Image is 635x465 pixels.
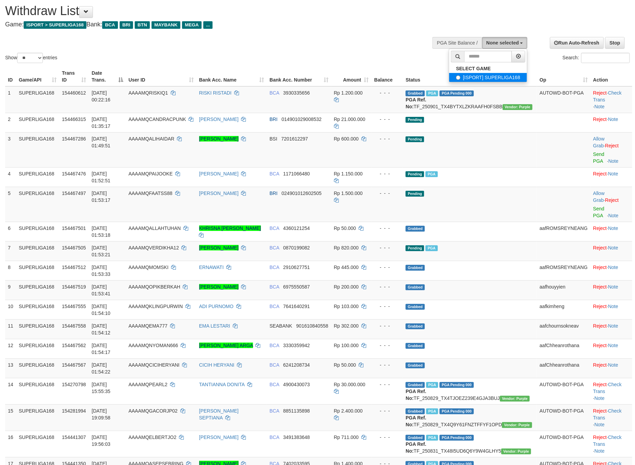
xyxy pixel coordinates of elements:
[281,117,322,122] span: Copy 014901029008532 to clipboard
[595,422,605,427] a: Note
[608,158,619,164] a: Note
[374,407,400,414] div: - - -
[269,191,277,196] span: BRI
[593,408,622,420] a: Check Trans
[5,4,417,18] h1: Withdraw List
[129,362,180,368] span: AAAAMQCICIHERYANI
[129,408,178,414] span: AAAAMQGACORJP02
[199,323,230,329] a: EMA LESTARI
[182,21,202,29] span: MEGA
[608,245,619,250] a: Note
[593,362,607,368] a: Reject
[440,382,474,388] span: PGA Pending
[590,241,632,261] td: ·
[283,171,310,176] span: Copy 1171066480 to clipboard
[374,283,400,290] div: - - -
[5,431,16,457] td: 16
[92,304,110,316] span: [DATE] 01:54:10
[199,284,239,290] a: [PERSON_NAME]
[199,136,239,142] a: [PERSON_NAME]
[374,89,400,96] div: - - -
[126,67,196,86] th: User ID: activate to sort column ascending
[62,265,86,270] span: 154467512
[269,343,279,348] span: BCA
[62,171,86,176] span: 154467476
[608,284,619,290] a: Note
[199,245,239,250] a: [PERSON_NAME]
[334,136,359,142] span: Rp 600.000
[406,226,425,232] span: Grabbed
[129,284,180,290] span: AAAAMQOPIKBERKAH
[426,171,438,177] span: Marked by aafnonsreyleab
[269,284,279,290] span: BCA
[593,284,607,290] a: Reject
[199,225,261,231] a: KHRISNA [PERSON_NAME]
[283,304,310,309] span: Copy 7641640291 to clipboard
[593,136,605,148] span: ·
[283,362,310,368] span: Copy 6241208734 to clipboard
[92,171,110,183] span: [DATE] 01:52:51
[199,362,235,368] a: CICIH HERYANI
[403,86,537,113] td: TF_250901_TX4BYTXLZKRAAFH0FSBB
[537,280,590,300] td: aafhouyyien
[449,73,527,82] label: [ISPORT] SUPERLIGA168
[334,343,359,348] span: Rp 100.000
[283,343,310,348] span: Copy 3330359942 to clipboard
[605,143,619,148] a: Reject
[590,167,632,187] td: ·
[267,67,331,86] th: Bank Acc. Number: activate to sort column ascending
[16,319,59,339] td: SUPERLIGA168
[92,265,110,277] span: [DATE] 01:53:33
[129,382,168,387] span: AAAAMQPEARL2
[129,343,178,348] span: AAAAMQNYOMAN666
[89,67,125,86] th: Date Trans.: activate to sort column descending
[406,363,425,368] span: Grabbed
[403,404,537,431] td: TF_250829_TX4Q9Y61FNZTFFYF1OPD
[406,323,425,329] span: Grabbed
[92,136,110,148] span: [DATE] 01:49:51
[605,197,619,203] a: Reject
[608,265,619,270] a: Note
[593,323,607,329] a: Reject
[5,300,16,319] td: 10
[593,90,607,96] a: Reject
[537,222,590,241] td: aafROMSREYNEANG
[62,117,86,122] span: 154466315
[537,431,590,457] td: AUTOWD-BOT-PGA
[482,37,528,49] button: None selected
[590,67,632,86] th: Action
[283,225,310,231] span: Copy 4360121254 to clipboard
[537,86,590,113] td: AUTOWD-BOT-PGA
[374,116,400,123] div: - - -
[129,191,172,196] span: AAAAMQFAATSS88
[608,343,619,348] a: Note
[62,90,86,96] span: 154460612
[374,322,400,329] div: - - -
[281,191,322,196] span: Copy 024901012602505 to clipboard
[590,378,632,404] td: · ·
[595,395,605,401] a: Note
[502,422,532,428] span: Vendor URL: https://trx4.1velocity.biz
[426,90,438,96] span: Marked by aafnonsreyleab
[426,435,438,441] span: Marked by aafsoycanthlai
[5,167,16,187] td: 4
[283,382,310,387] span: Copy 4900430073 to clipboard
[5,222,16,241] td: 6
[334,304,359,309] span: Rp 103.000
[269,171,279,176] span: BCA
[608,171,619,176] a: Note
[16,358,59,378] td: SUPERLIGA168
[92,117,110,129] span: [DATE] 01:35:17
[456,66,491,71] b: SELECT GAME
[432,37,482,49] div: PGA Site Balance /
[593,304,607,309] a: Reject
[5,132,16,167] td: 3
[374,434,400,441] div: - - -
[590,431,632,457] td: · ·
[283,245,310,250] span: Copy 0870199082 to clipboard
[16,339,59,358] td: SUPERLIGA168
[374,381,400,388] div: - - -
[449,64,527,73] a: SELECT GAME
[129,136,175,142] span: AAAAMQALIHAIDAR
[593,265,607,270] a: Reject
